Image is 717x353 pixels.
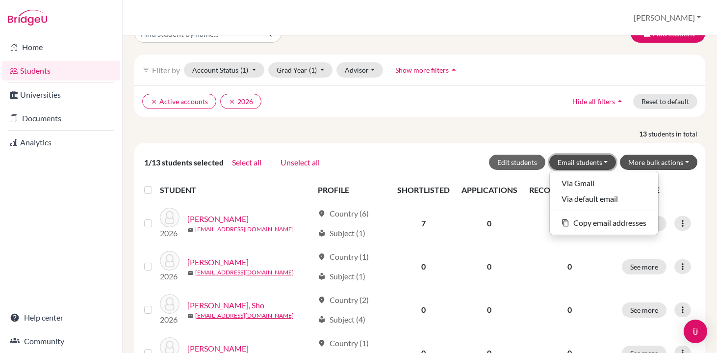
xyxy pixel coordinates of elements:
[160,251,179,271] img: Choi, Hyunho
[391,178,456,202] th: SHORTLISTED
[2,37,120,57] a: Home
[195,268,294,277] a: [EMAIL_ADDRESS][DOMAIN_NAME]
[456,245,523,288] td: 0
[231,156,262,169] button: Select all
[572,97,615,106] span: Hide all filters
[318,229,326,237] span: local_library
[489,155,545,170] button: Edit students
[529,304,610,316] p: 0
[529,217,610,229] p: 0
[550,175,658,191] button: Via Gmail
[187,227,193,233] span: mail
[280,156,320,169] button: Unselect all
[152,65,180,75] span: Filter by
[144,157,224,168] span: 1/13 students selected
[336,62,383,78] button: Advisor
[2,133,120,152] a: Analytics
[639,129,648,139] strong: 13
[318,296,326,304] span: location_on
[270,157,272,168] span: |
[564,94,633,109] button: Hide all filtersarrow_drop_up
[318,227,365,239] div: Subject (1)
[160,271,179,282] p: 2026
[318,253,326,261] span: location_on
[2,308,120,327] a: Help center
[387,62,467,78] button: Show more filtersarrow_drop_up
[220,94,261,109] button: clear2026
[648,129,705,139] span: students in total
[312,178,391,202] th: PROFILE
[549,171,659,235] ul: Email students
[195,311,294,320] a: [EMAIL_ADDRESS][DOMAIN_NAME]
[622,259,666,274] button: See more
[550,215,658,231] button: content_copyCopy email addresses
[318,271,365,282] div: Subject (1)
[620,155,697,170] button: More bulk actions
[2,61,120,81] a: Students
[629,8,705,27] button: [PERSON_NAME]
[318,339,326,347] span: location_on
[318,314,365,326] div: Subject (4)
[391,202,456,245] td: 7
[151,98,157,105] i: clear
[449,65,459,75] i: arrow_drop_up
[229,98,235,105] i: clear
[456,288,523,331] td: 0
[456,202,523,245] td: 0
[160,227,179,239] p: 2026
[318,272,326,280] span: local_library
[160,314,179,326] p: 2026
[142,94,216,109] button: clearActive accounts
[2,85,120,105] a: Universities
[615,96,625,106] i: arrow_drop_up
[318,210,326,217] span: location_on
[309,66,317,74] span: (1)
[240,66,248,74] span: (1)
[549,155,616,170] button: Email students
[187,270,193,276] span: mail
[2,109,120,128] a: Documents
[160,208,179,227] img: Barker, Ren
[395,66,449,74] span: Show more filters
[318,316,326,324] span: local_library
[562,219,569,227] i: content_copy
[187,213,249,225] a: [PERSON_NAME]
[160,178,312,202] th: STUDENT
[318,251,369,263] div: Country (1)
[456,178,523,202] th: APPLICATIONS
[187,299,264,311] a: [PERSON_NAME], Sho
[616,178,701,202] th: SEE MORE
[142,66,150,74] i: filter_list
[318,337,369,349] div: Country (1)
[523,178,616,202] th: RECOMMENDATIONS
[2,331,120,351] a: Community
[160,294,179,314] img: Ikubo, Sho
[633,94,697,109] button: Reset to default
[529,261,610,272] p: 0
[684,320,707,343] div: Open Intercom Messenger
[187,256,249,268] a: [PERSON_NAME]
[318,294,369,306] div: Country (2)
[391,288,456,331] td: 0
[184,62,264,78] button: Account Status(1)
[550,191,658,207] button: Via default email
[195,225,294,234] a: [EMAIL_ADDRESS][DOMAIN_NAME]
[391,245,456,288] td: 0
[8,10,47,26] img: Bridge-U
[268,62,333,78] button: Grad Year(1)
[622,302,666,318] button: See more
[318,208,369,219] div: Country (6)
[187,313,193,319] span: mail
